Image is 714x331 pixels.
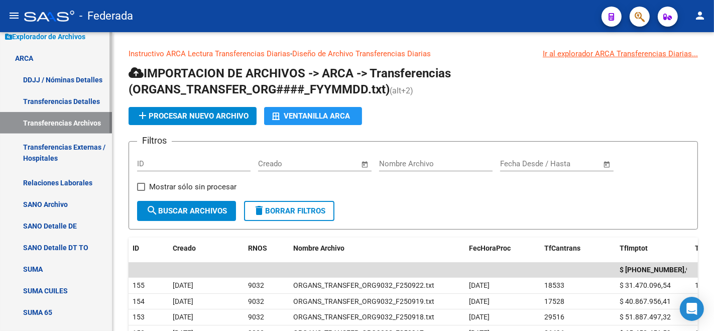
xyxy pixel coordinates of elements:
[289,238,465,259] datatable-header-cell: Nombre Archivo
[173,297,193,305] span: [DATE]
[500,159,541,168] input: Fecha inicio
[543,48,698,59] div: Ir al explorador ARCA Transferencias Diarias...
[248,244,267,252] span: RNOS
[258,159,299,168] input: Fecha inicio
[360,159,371,170] button: Open calendar
[253,204,265,216] mat-icon: delete
[146,204,158,216] mat-icon: search
[149,181,236,193] span: Mostrar sólo sin procesar
[620,281,671,289] span: $ 31.470.096,54
[469,297,490,305] span: [DATE]
[293,281,434,289] span: ORGANS_TRANSFER_ORG9032_F250922.txt
[544,244,580,252] span: TfCantrans
[133,281,145,289] span: 155
[544,313,564,321] span: 29516
[272,107,354,125] div: Ventanilla ARCA
[5,31,85,42] span: Explorador de Archivos
[694,10,706,22] mat-icon: person
[169,238,244,259] datatable-header-cell: Creado
[137,201,236,221] button: Buscar Archivos
[680,297,704,321] div: Open Intercom Messenger
[129,66,451,96] span: IMPORTACION DE ARCHIVOS -> ARCA -> Transferencias (ORGANS_TRANSFER_ORG####_FYYMMDD.txt)
[620,313,671,321] span: $ 51.887.497,32
[540,238,616,259] datatable-header-cell: TfCantrans
[308,159,356,168] input: Fecha fin
[293,313,434,321] span: ORGANS_TRANSFER_ORG9032_F250918.txt
[544,281,564,289] span: 18533
[469,281,490,289] span: [DATE]
[616,238,691,259] datatable-header-cell: TfImptot
[137,112,249,121] span: Procesar nuevo archivo
[620,244,648,252] span: TfImptot
[292,49,431,58] a: Diseño de Archivo Transferencias Diarias
[390,86,413,95] span: (alt+2)
[248,313,264,321] span: 9032
[129,49,290,58] a: Instructivo ARCA Lectura Transferencias Diarias
[264,107,362,125] button: Ventanilla ARCA
[620,297,671,305] span: $ 40.867.956,41
[8,10,20,22] mat-icon: menu
[293,244,344,252] span: Nombre Archivo
[173,313,193,321] span: [DATE]
[695,281,703,289] span: 10
[465,238,540,259] datatable-header-cell: FecHoraProc
[133,297,145,305] span: 154
[137,109,149,122] mat-icon: add
[620,266,694,274] span: $ 20.678.877.206,90
[129,48,698,59] p: -
[79,5,133,27] span: - Federada
[248,281,264,289] span: 9032
[137,134,172,148] h3: Filtros
[695,313,703,321] span: 10
[293,297,434,305] span: ORGANS_TRANSFER_ORG9032_F250919.txt
[129,107,257,125] button: Procesar nuevo archivo
[602,159,613,170] button: Open calendar
[173,244,196,252] span: Creado
[244,238,289,259] datatable-header-cell: RNOS
[248,297,264,305] span: 9032
[550,159,599,168] input: Fecha fin
[133,244,139,252] span: ID
[129,238,169,259] datatable-header-cell: ID
[469,313,490,321] span: [DATE]
[133,313,145,321] span: 153
[469,244,511,252] span: FecHoraProc
[173,281,193,289] span: [DATE]
[146,206,227,215] span: Buscar Archivos
[253,206,325,215] span: Borrar Filtros
[244,201,334,221] button: Borrar Filtros
[544,297,564,305] span: 17528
